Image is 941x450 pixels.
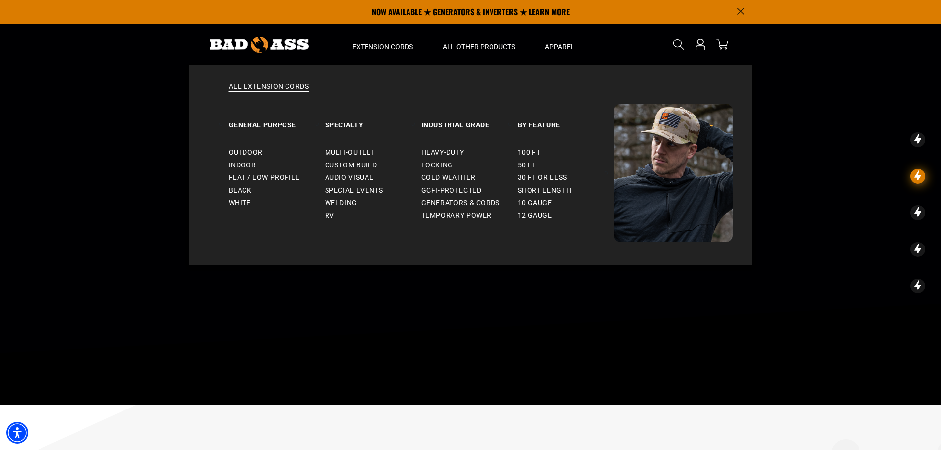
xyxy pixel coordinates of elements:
[421,173,476,182] span: Cold Weather
[421,197,518,209] a: Generators & Cords
[518,211,552,220] span: 12 gauge
[421,159,518,172] a: Locking
[421,186,482,195] span: GCFI-Protected
[229,148,263,157] span: Outdoor
[325,159,421,172] a: Custom Build
[229,161,256,170] span: Indoor
[530,24,589,65] summary: Apparel
[209,82,733,104] a: All Extension Cords
[325,146,421,159] a: Multi-Outlet
[229,104,325,138] a: General Purpose
[421,209,518,222] a: Temporary Power
[325,173,374,182] span: Audio Visual
[518,171,614,184] a: 30 ft or less
[693,24,708,65] a: Open this option
[229,146,325,159] a: Outdoor
[428,24,530,65] summary: All Other Products
[325,171,421,184] a: Audio Visual
[518,197,614,209] a: 10 gauge
[325,186,383,195] span: Special Events
[421,148,464,157] span: Heavy-Duty
[518,161,536,170] span: 50 ft
[614,104,733,242] img: Bad Ass Extension Cords
[229,184,325,197] a: Black
[518,186,572,195] span: Short Length
[671,37,687,52] summary: Search
[545,42,574,51] span: Apparel
[229,199,251,207] span: White
[518,159,614,172] a: 50 ft
[229,173,300,182] span: Flat / Low Profile
[518,148,541,157] span: 100 ft
[421,171,518,184] a: Cold Weather
[421,199,500,207] span: Generators & Cords
[421,161,453,170] span: Locking
[325,148,375,157] span: Multi-Outlet
[325,104,421,138] a: Specialty
[443,42,515,51] span: All Other Products
[518,199,552,207] span: 10 gauge
[325,211,334,220] span: RV
[421,146,518,159] a: Heavy-Duty
[229,171,325,184] a: Flat / Low Profile
[518,146,614,159] a: 100 ft
[421,184,518,197] a: GCFI-Protected
[714,39,730,50] a: cart
[325,161,377,170] span: Custom Build
[421,104,518,138] a: Industrial Grade
[518,173,567,182] span: 30 ft or less
[229,197,325,209] a: White
[421,211,492,220] span: Temporary Power
[518,104,614,138] a: By Feature
[6,422,28,444] div: Accessibility Menu
[518,184,614,197] a: Short Length
[337,24,428,65] summary: Extension Cords
[229,159,325,172] a: Indoor
[518,209,614,222] a: 12 gauge
[352,42,413,51] span: Extension Cords
[325,209,421,222] a: RV
[325,184,421,197] a: Special Events
[210,37,309,53] img: Bad Ass Extension Cords
[229,186,252,195] span: Black
[325,199,357,207] span: Welding
[325,197,421,209] a: Welding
